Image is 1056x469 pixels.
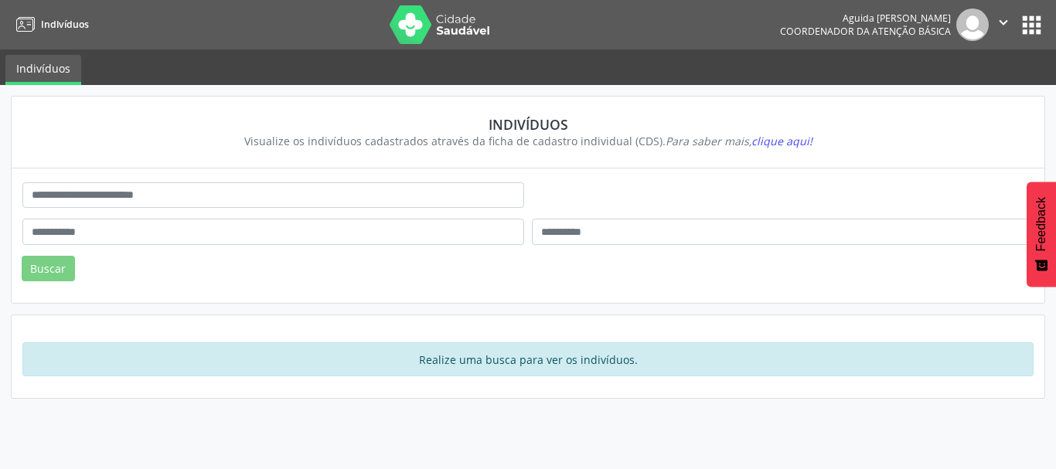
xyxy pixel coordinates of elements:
span: Indivíduos [41,18,89,31]
button:  [989,8,1018,41]
i: Para saber mais, [666,134,812,148]
div: Indivíduos [33,116,1023,133]
div: Visualize os indivíduos cadastrados através da ficha de cadastro individual (CDS). [33,133,1023,149]
span: Feedback [1034,197,1048,251]
img: img [956,8,989,41]
button: apps [1018,12,1045,39]
span: Coordenador da Atenção Básica [780,25,951,38]
a: Indivíduos [11,12,89,37]
a: Indivíduos [5,55,81,85]
button: Feedback - Mostrar pesquisa [1027,182,1056,287]
div: Realize uma busca para ver os indivíduos. [22,342,1034,376]
i:  [995,14,1012,31]
span: clique aqui! [751,134,812,148]
div: Aguida [PERSON_NAME] [780,12,951,25]
button: Buscar [22,256,75,282]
